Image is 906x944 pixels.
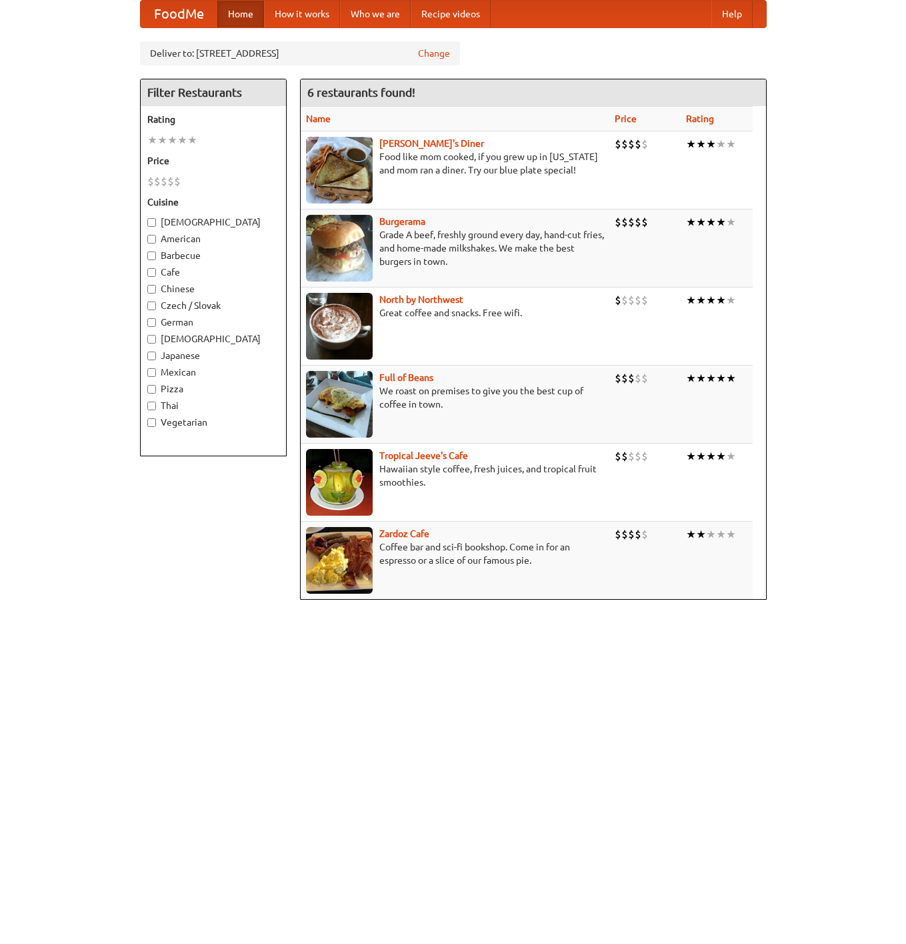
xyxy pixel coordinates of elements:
[641,215,648,229] li: $
[706,293,716,308] li: ★
[140,41,460,65] div: Deliver to: [STREET_ADDRESS]
[615,527,621,542] li: $
[306,527,373,594] img: zardoz.jpg
[306,371,373,438] img: beans.jpg
[161,174,167,189] li: $
[635,527,641,542] li: $
[147,332,279,346] label: [DEMOGRAPHIC_DATA]
[379,138,484,149] a: [PERSON_NAME]'s Diner
[147,368,156,377] input: Mexican
[154,174,161,189] li: $
[147,349,279,362] label: Japanese
[621,527,628,542] li: $
[726,215,736,229] li: ★
[306,306,604,320] p: Great coffee and snacks. Free wifi.
[147,302,156,310] input: Czech / Slovak
[147,249,279,262] label: Barbecue
[306,228,604,268] p: Grade A beef, freshly ground every day, hand-cut fries, and home-made milkshakes. We make the bes...
[147,299,279,312] label: Czech / Slovak
[615,449,621,464] li: $
[147,385,156,394] input: Pizza
[147,154,279,167] h5: Price
[167,174,174,189] li: $
[147,282,279,296] label: Chinese
[147,266,279,279] label: Cafe
[147,382,279,396] label: Pizza
[167,133,177,147] li: ★
[147,232,279,246] label: American
[696,293,706,308] li: ★
[696,449,706,464] li: ★
[306,150,604,177] p: Food like mom cooked, if you grew up in [US_STATE] and mom ran a diner. Try our blue plate special!
[716,371,726,386] li: ★
[615,137,621,151] li: $
[706,215,716,229] li: ★
[641,293,648,308] li: $
[635,449,641,464] li: $
[706,371,716,386] li: ★
[141,1,217,27] a: FoodMe
[726,371,736,386] li: ★
[306,384,604,411] p: We roast on premises to give you the best cup of coffee in town.
[641,371,648,386] li: $
[726,137,736,151] li: ★
[147,416,279,429] label: Vegetarian
[147,218,156,227] input: [DEMOGRAPHIC_DATA]
[379,216,425,227] a: Burgerama
[628,527,635,542] li: $
[379,294,463,305] a: North by Northwest
[641,527,648,542] li: $
[686,371,696,386] li: ★
[615,293,621,308] li: $
[379,450,468,461] b: Tropical Jeeve's Cafe
[686,215,696,229] li: ★
[147,285,156,294] input: Chinese
[147,235,156,244] input: American
[621,449,628,464] li: $
[379,528,429,539] a: Zardoz Cafe
[686,293,696,308] li: ★
[621,371,628,386] li: $
[147,335,156,344] input: [DEMOGRAPHIC_DATA]
[628,137,635,151] li: $
[340,1,411,27] a: Who we are
[628,371,635,386] li: $
[716,293,726,308] li: ★
[621,293,628,308] li: $
[716,527,726,542] li: ★
[635,215,641,229] li: $
[696,137,706,151] li: ★
[615,215,621,229] li: $
[147,352,156,360] input: Japanese
[147,399,279,412] label: Thai
[147,402,156,410] input: Thai
[621,215,628,229] li: $
[418,47,450,60] a: Change
[726,449,736,464] li: ★
[174,174,181,189] li: $
[379,372,433,383] a: Full of Beans
[641,137,648,151] li: $
[686,449,696,464] li: ★
[641,449,648,464] li: $
[177,133,187,147] li: ★
[696,527,706,542] li: ★
[187,133,197,147] li: ★
[628,449,635,464] li: $
[716,215,726,229] li: ★
[147,418,156,427] input: Vegetarian
[147,316,279,329] label: German
[306,449,373,516] img: jeeves.jpg
[628,215,635,229] li: $
[306,462,604,489] p: Hawaiian style coffee, fresh juices, and tropical fruit smoothies.
[307,86,415,99] ng-pluralize: 6 restaurants found!
[628,293,635,308] li: $
[217,1,264,27] a: Home
[147,252,156,260] input: Barbecue
[147,268,156,277] input: Cafe
[147,318,156,327] input: German
[686,527,696,542] li: ★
